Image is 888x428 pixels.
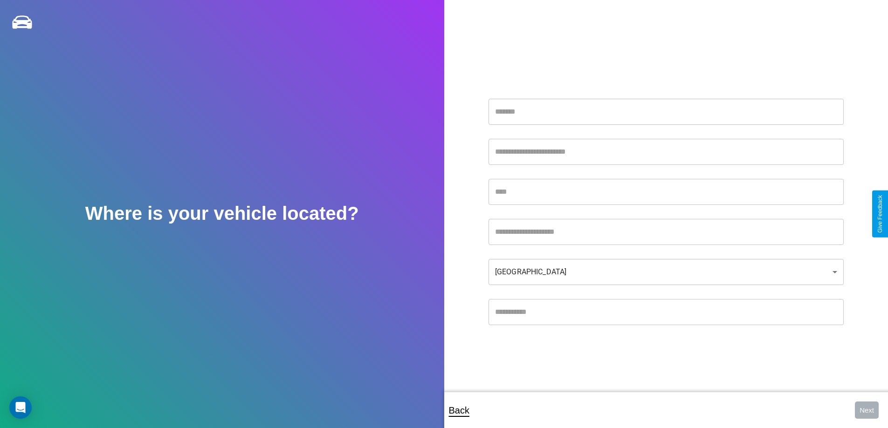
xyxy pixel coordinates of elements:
[877,195,883,233] div: Give Feedback
[489,259,844,285] div: [GEOGRAPHIC_DATA]
[855,401,879,419] button: Next
[85,203,359,224] h2: Where is your vehicle located?
[449,402,469,419] p: Back
[9,396,32,419] div: Open Intercom Messenger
